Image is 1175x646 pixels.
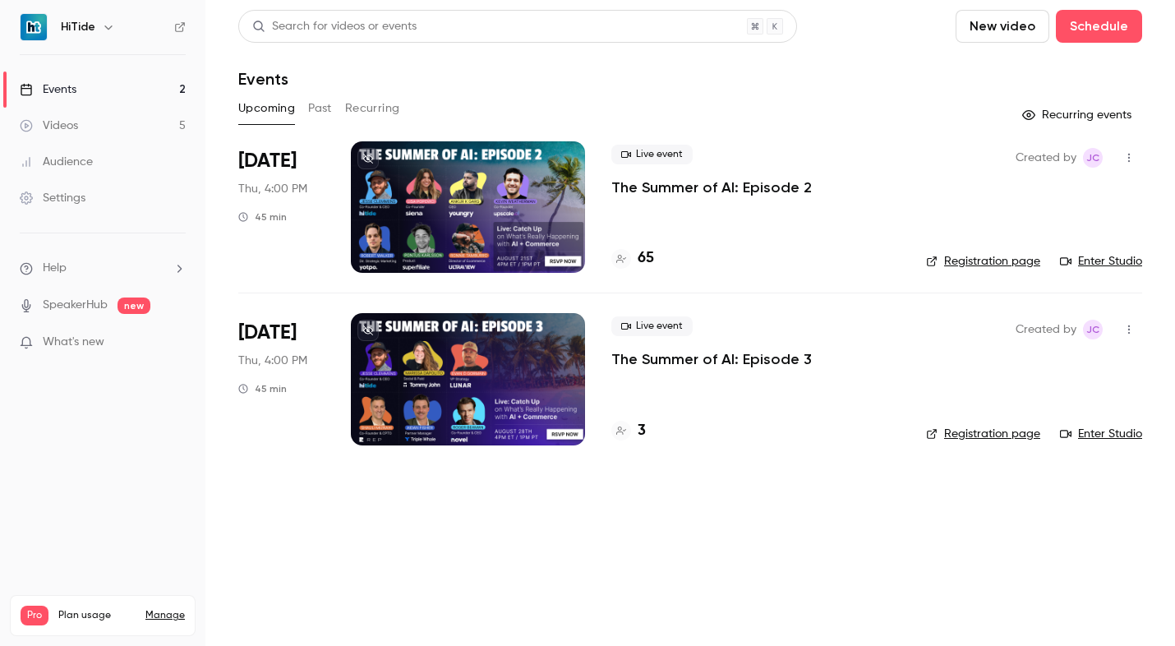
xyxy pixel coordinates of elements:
span: Plan usage [58,609,136,622]
span: JC [1086,320,1099,339]
a: Registration page [926,253,1040,270]
a: Enter Studio [1060,426,1142,442]
span: Help [43,260,67,277]
button: Past [308,95,332,122]
span: Thu, 4:00 PM [238,181,307,197]
span: Jesse Clemmens [1083,320,1103,339]
span: Live event [611,316,693,336]
a: Registration page [926,426,1040,442]
li: help-dropdown-opener [20,260,186,277]
h1: Events [238,69,288,89]
a: Manage [145,609,185,622]
h6: HiTide [61,19,95,35]
h4: 3 [638,420,646,442]
img: HiTide [21,14,47,40]
div: Aug 21 Thu, 4:00 PM (America/New York) [238,141,325,273]
a: SpeakerHub [43,297,108,314]
a: The Summer of AI: Episode 3 [611,349,812,369]
span: Pro [21,606,48,625]
button: Recurring [345,95,400,122]
button: Schedule [1056,10,1142,43]
a: Enter Studio [1060,253,1142,270]
span: [DATE] [238,148,297,174]
div: Search for videos or events [252,18,417,35]
div: Videos [20,118,78,134]
h4: 65 [638,247,654,270]
span: Jesse Clemmens [1083,148,1103,168]
div: Settings [20,190,85,206]
button: New video [956,10,1049,43]
span: JC [1086,148,1099,168]
a: 65 [611,247,654,270]
div: Audience [20,154,93,170]
span: Live event [611,145,693,164]
span: Created by [1016,320,1076,339]
button: Upcoming [238,95,295,122]
button: Recurring events [1015,102,1142,128]
span: What's new [43,334,104,351]
a: 3 [611,420,646,442]
iframe: Noticeable Trigger [166,335,186,350]
div: 45 min [238,382,287,395]
div: Events [20,81,76,98]
span: [DATE] [238,320,297,346]
a: The Summer of AI: Episode 2 [611,178,812,197]
span: new [117,298,150,314]
div: Aug 28 Thu, 4:00 PM (America/New York) [238,313,325,445]
span: Created by [1016,148,1076,168]
span: Thu, 4:00 PM [238,353,307,369]
div: 45 min [238,210,287,224]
